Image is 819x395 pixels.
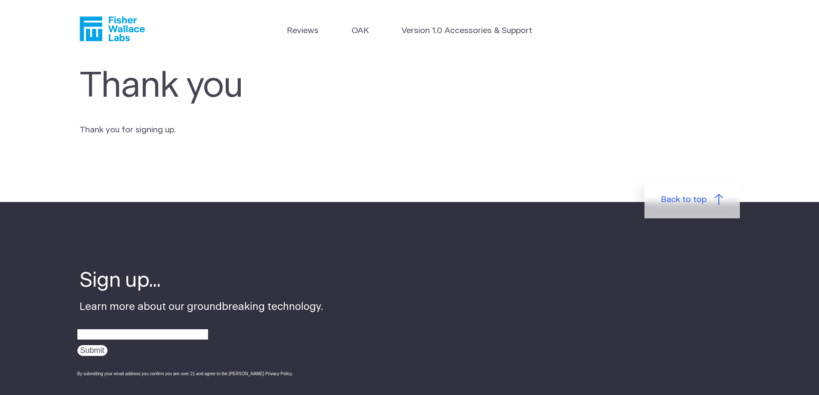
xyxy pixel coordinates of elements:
div: Learn more about our groundbreaking technology. [80,267,323,385]
input: Submit [77,345,107,356]
a: OAK [352,25,369,37]
span: Thank you for signing up. [80,126,176,134]
div: By submitting your email address you confirm you are over 21 and agree to the [PERSON_NAME] Priva... [77,371,323,377]
h1: Thank you [80,66,451,107]
span: Back to top [661,194,706,206]
a: Back to top [644,181,740,218]
a: Fisher Wallace [80,16,145,41]
a: Version 1.0 Accessories & Support [402,25,532,37]
a: Reviews [287,25,319,37]
h4: Sign up... [80,267,323,295]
